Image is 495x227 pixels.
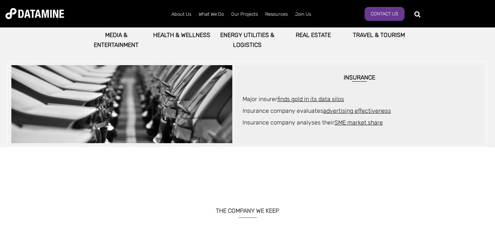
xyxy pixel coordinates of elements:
[291,5,315,24] a: Join Us
[365,7,405,21] a: Contact Us
[323,107,391,114] a: advertising effectiveness
[243,96,344,103] span: Major insurer
[243,74,476,82] h6: INSURANCE
[280,30,346,40] p: REAL ESTATE
[84,30,149,50] p: MEDIA & ENTERTAINMENT
[195,5,228,24] a: What We Do
[149,30,215,40] p: HEALTH & WELLNESS
[346,30,411,40] p: Travel & Tourism
[335,119,383,126] a: SME market share
[262,5,291,24] a: Resources
[228,5,262,24] a: Our Projects
[277,96,344,103] a: finds gold in its data silos
[243,119,383,126] span: Insurance company analyses their
[168,5,195,24] a: About Us
[243,107,391,114] span: Insurance company evaluates
[15,198,480,218] h3: The Company We Keep
[5,8,64,19] img: Datamine
[215,30,280,50] p: ENERGY UTILITIES & Logistics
